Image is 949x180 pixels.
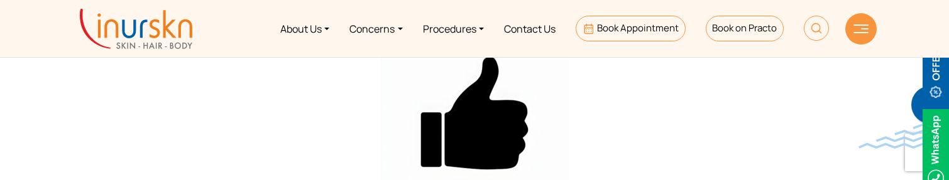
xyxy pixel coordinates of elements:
[270,5,339,52] a: About Us
[712,21,777,34] span: Book on Practo
[339,5,412,52] a: Concerns
[494,5,566,52] a: Contact Us
[413,5,494,52] a: Procedures
[853,24,869,33] img: hamLine.svg
[597,21,679,34] span: Book Appointment
[576,16,686,41] a: Book Appointment
[858,124,949,149] img: bluewave
[923,142,949,156] a: Whatsappicon
[80,9,192,49] img: inurskn-logo
[923,28,949,111] img: offerBt
[804,16,829,41] img: HeaderSearch
[706,16,784,41] a: Book on Practo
